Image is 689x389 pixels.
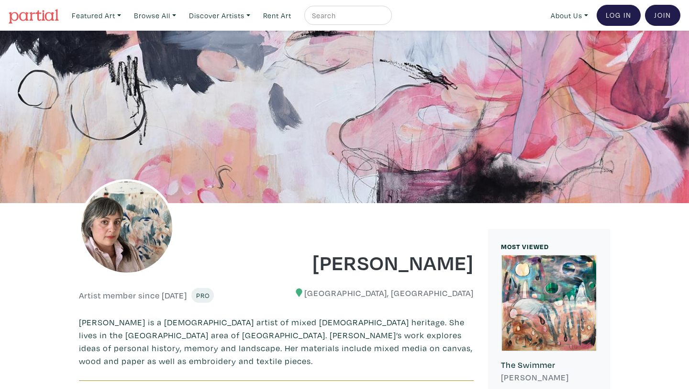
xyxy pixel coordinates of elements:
[67,6,125,25] a: Featured Art
[645,5,680,26] a: Join
[501,360,597,370] h6: The Swimmer
[196,291,210,300] span: Pro
[284,288,474,298] h6: [GEOGRAPHIC_DATA], [GEOGRAPHIC_DATA]
[546,6,592,25] a: About Us
[79,179,175,275] img: phpThumb.php
[284,249,474,275] h1: [PERSON_NAME]
[185,6,255,25] a: Discover Artists
[501,372,597,383] h6: [PERSON_NAME]
[259,6,296,25] a: Rent Art
[311,10,383,22] input: Search
[79,316,474,367] p: [PERSON_NAME] is a [DEMOGRAPHIC_DATA] artist of mixed [DEMOGRAPHIC_DATA] heritage. She lives in t...
[597,5,641,26] a: Log In
[79,290,187,301] h6: Artist member since [DATE]
[130,6,180,25] a: Browse All
[501,242,549,251] small: MOST VIEWED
